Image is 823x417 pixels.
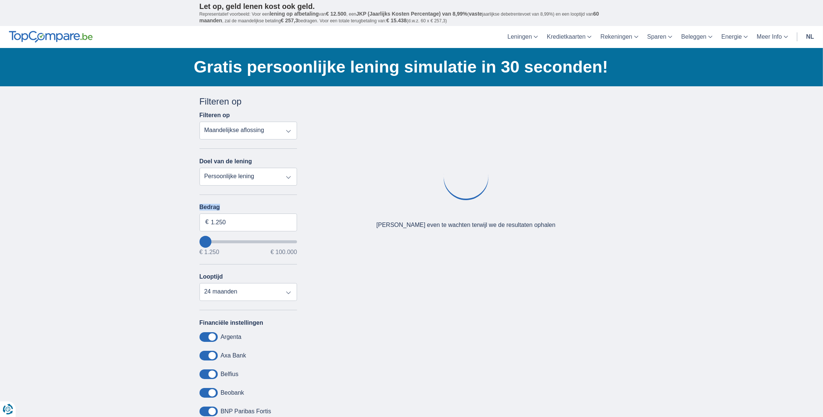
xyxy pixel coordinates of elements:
[200,249,219,255] span: € 1.250
[269,11,319,17] span: lening op afbetaling
[356,11,468,17] span: JKP (Jaarlijks Kosten Percentage) van 8,99%
[542,26,596,48] a: Kredietkaarten
[503,26,542,48] a: Leningen
[281,17,298,23] span: € 257,3
[200,158,252,165] label: Doel van de lening
[643,26,677,48] a: Sparen
[802,26,819,48] a: nl
[200,2,624,11] p: Let op, geld lenen kost ook geld.
[271,249,297,255] span: € 100.000
[200,11,599,23] span: 60 maanden
[376,221,555,230] div: [PERSON_NAME] even te wachten terwijl we de resultaten ophalen
[200,11,624,24] p: Representatief voorbeeld: Voor een van , een ( jaarlijkse debetrentevoet van 8,99%) en een loopti...
[200,240,297,243] input: wantToBorrow
[200,95,297,108] div: Filteren op
[205,218,209,227] span: €
[326,11,347,17] span: € 12.500
[596,26,642,48] a: Rekeningen
[469,11,482,17] span: vaste
[221,389,244,396] label: Beobank
[677,26,717,48] a: Beleggen
[221,371,239,378] label: Belfius
[200,273,223,280] label: Looptijd
[386,17,407,23] span: € 15.438
[221,334,242,340] label: Argenta
[200,112,230,119] label: Filteren op
[221,352,246,359] label: Axa Bank
[717,26,752,48] a: Energie
[752,26,792,48] a: Meer Info
[9,31,93,43] img: TopCompare
[200,204,297,211] label: Bedrag
[221,408,271,415] label: BNP Paribas Fortis
[194,55,624,78] h1: Gratis persoonlijke lening simulatie in 30 seconden!
[200,320,264,326] label: Financiële instellingen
